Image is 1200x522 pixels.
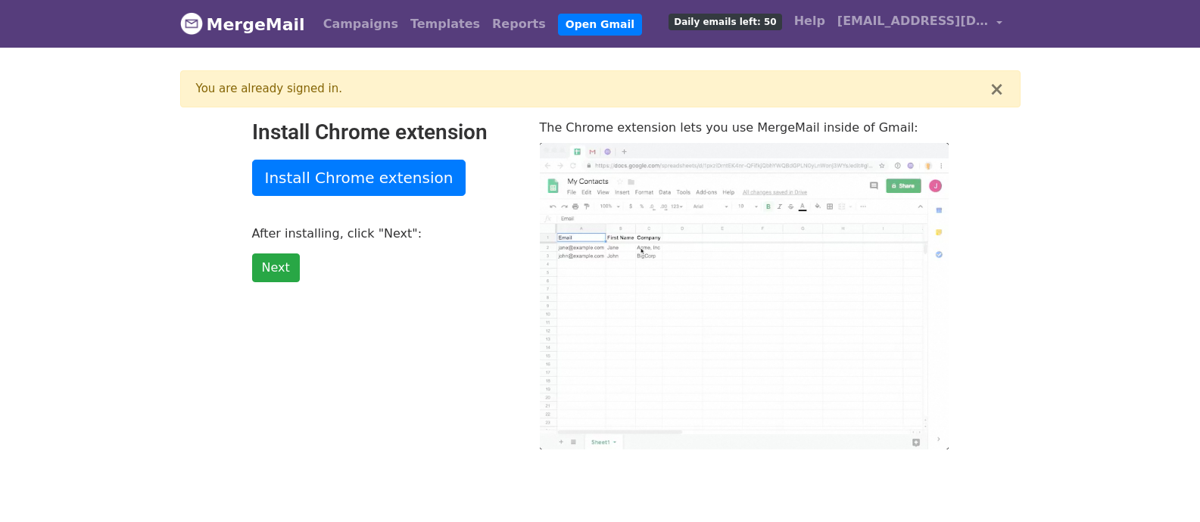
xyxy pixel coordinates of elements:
[788,6,831,36] a: Help
[989,80,1004,98] button: ×
[831,6,1008,42] a: [EMAIL_ADDRESS][DOMAIN_NAME]
[540,120,949,135] p: The Chrome extension lets you use MergeMail inside of Gmail:
[404,9,486,39] a: Templates
[558,14,642,36] a: Open Gmail
[486,9,552,39] a: Reports
[180,12,203,35] img: MergeMail logo
[196,80,990,98] div: You are already signed in.
[317,9,404,39] a: Campaigns
[180,8,305,40] a: MergeMail
[669,14,781,30] span: Daily emails left: 50
[252,120,517,145] h2: Install Chrome extension
[252,160,466,196] a: Install Chrome extension
[252,253,300,282] a: Next
[837,12,989,30] span: [EMAIL_ADDRESS][DOMAIN_NAME]
[1124,449,1200,522] iframe: Chat Widget
[252,225,517,241] p: After installing, click "Next":
[662,6,787,36] a: Daily emails left: 50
